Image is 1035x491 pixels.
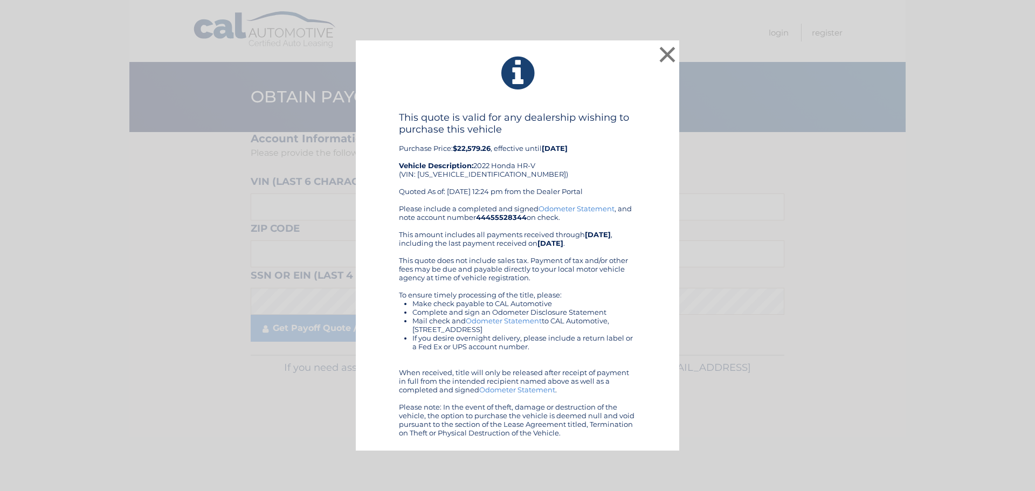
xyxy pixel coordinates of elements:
[399,161,473,170] strong: Vehicle Description:
[479,385,555,394] a: Odometer Statement
[399,204,636,437] div: Please include a completed and signed , and note account number on check. This amount includes al...
[657,44,678,65] button: ×
[453,144,491,153] b: $22,579.26
[412,316,636,334] li: Mail check and to CAL Automotive, [STREET_ADDRESS]
[476,213,527,222] b: 44455528344
[399,112,636,204] div: Purchase Price: , effective until 2022 Honda HR-V (VIN: [US_VEHICLE_IDENTIFICATION_NUMBER]) Quote...
[412,299,636,308] li: Make check payable to CAL Automotive
[542,144,568,153] b: [DATE]
[399,112,636,135] h4: This quote is valid for any dealership wishing to purchase this vehicle
[412,308,636,316] li: Complete and sign an Odometer Disclosure Statement
[537,239,563,247] b: [DATE]
[466,316,542,325] a: Odometer Statement
[412,334,636,351] li: If you desire overnight delivery, please include a return label or a Fed Ex or UPS account number.
[539,204,615,213] a: Odometer Statement
[585,230,611,239] b: [DATE]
